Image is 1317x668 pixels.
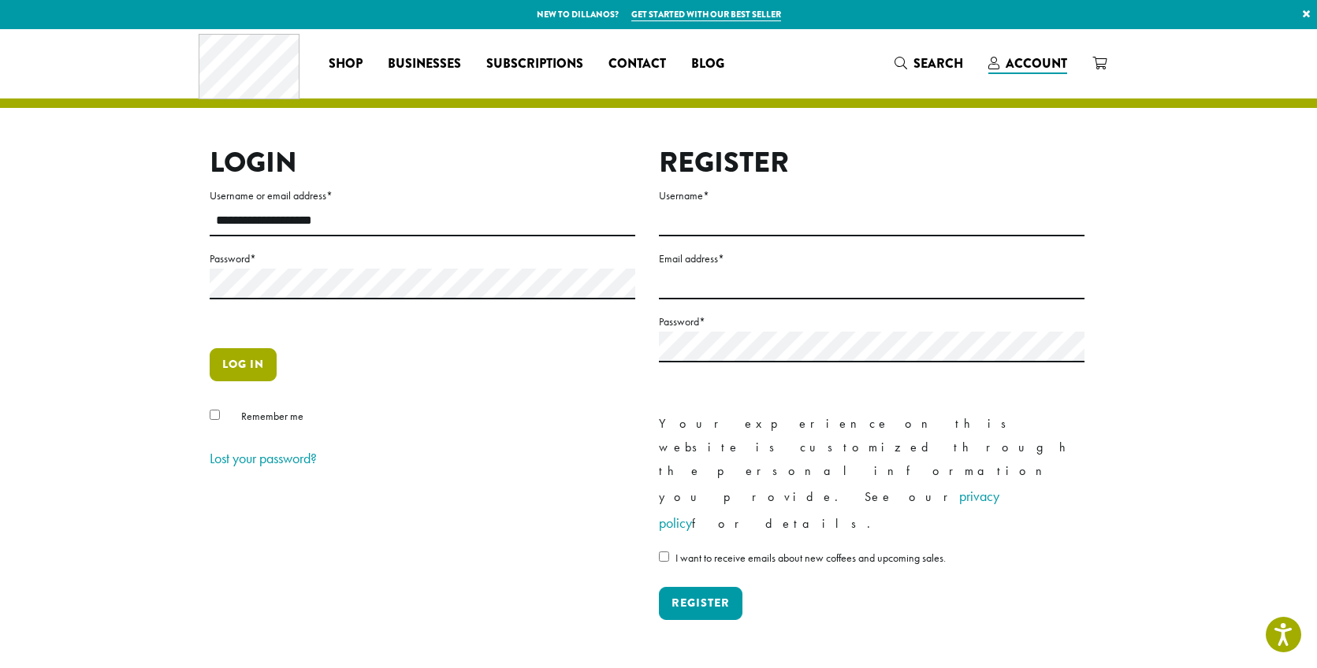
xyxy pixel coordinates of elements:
[210,249,635,269] label: Password
[659,249,1084,269] label: Email address
[659,146,1084,180] h2: Register
[210,186,635,206] label: Username or email address
[691,54,724,74] span: Blog
[316,51,375,76] a: Shop
[210,348,277,381] button: Log in
[659,412,1084,536] p: Your experience on this website is customized through the personal information you provide. See o...
[659,587,742,620] button: Register
[675,551,946,565] span: I want to receive emails about new coffees and upcoming sales.
[631,8,781,21] a: Get started with our best seller
[659,186,1084,206] label: Username
[659,312,1084,332] label: Password
[608,54,666,74] span: Contact
[388,54,461,74] span: Businesses
[210,146,635,180] h2: Login
[241,409,303,423] span: Remember me
[210,449,317,467] a: Lost your password?
[882,50,976,76] a: Search
[659,551,669,562] input: I want to receive emails about new coffees and upcoming sales.
[1006,54,1067,72] span: Account
[329,54,363,74] span: Shop
[486,54,583,74] span: Subscriptions
[913,54,963,72] span: Search
[659,487,999,532] a: privacy policy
